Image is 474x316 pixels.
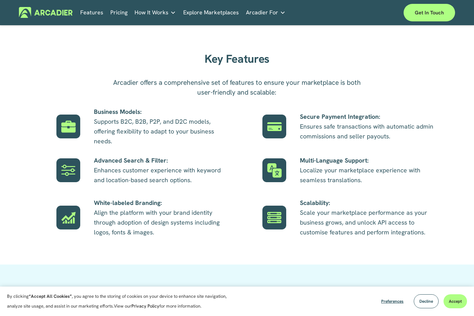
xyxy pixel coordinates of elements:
[414,294,439,308] button: Decline
[19,7,73,18] img: Arcadier
[7,291,235,311] p: By clicking , you agree to the storing of cookies on your device to enhance site navigation, anal...
[300,198,436,237] p: Scale your marketplace performance as your business grows, and unlock API access to customise fea...
[246,8,278,18] span: Arcadier For
[404,4,455,21] a: Get in touch
[150,286,324,300] h2: Industry-Specific Solutions
[439,282,474,316] iframe: Chat Widget
[94,199,162,207] strong: White-labeled Branding:
[300,156,436,185] p: Localize your marketplace experience with seamless translations.
[135,7,176,18] a: folder dropdown
[94,108,142,116] strong: Business Models:
[94,156,230,185] p: Enhances customer experience with keyword and location-based search options.
[94,107,230,146] p: Supports B2C, B2B, P2P, and D2C models, offering flexibility to adapt to your business needs.
[300,156,369,164] strong: Multi-Language Support:
[183,7,239,18] a: Explore Marketplaces
[381,298,404,304] span: Preferences
[113,78,362,97] p: Arcadier offers a comprehensive set of features to ensure your marketplace is both user-friendly ...
[29,293,72,299] strong: “Accept All Cookies”
[131,303,159,309] a: Privacy Policy
[94,198,230,237] p: Align the platform with your brand identity through adoption of design systems including logos, f...
[300,112,436,141] p: Ensures safe transactions with automatic admin commissions and seller payouts.
[94,156,168,164] strong: Advanced Search & Filter:
[300,112,380,121] strong: Secure Payment Integration:
[135,8,169,18] span: How It Works
[246,7,286,18] a: folder dropdown
[110,7,128,18] a: Pricing
[376,294,409,308] button: Preferences
[300,199,330,207] strong: Scalability:
[205,51,269,66] strong: Key Features
[80,7,103,18] a: Features
[419,298,433,304] span: Decline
